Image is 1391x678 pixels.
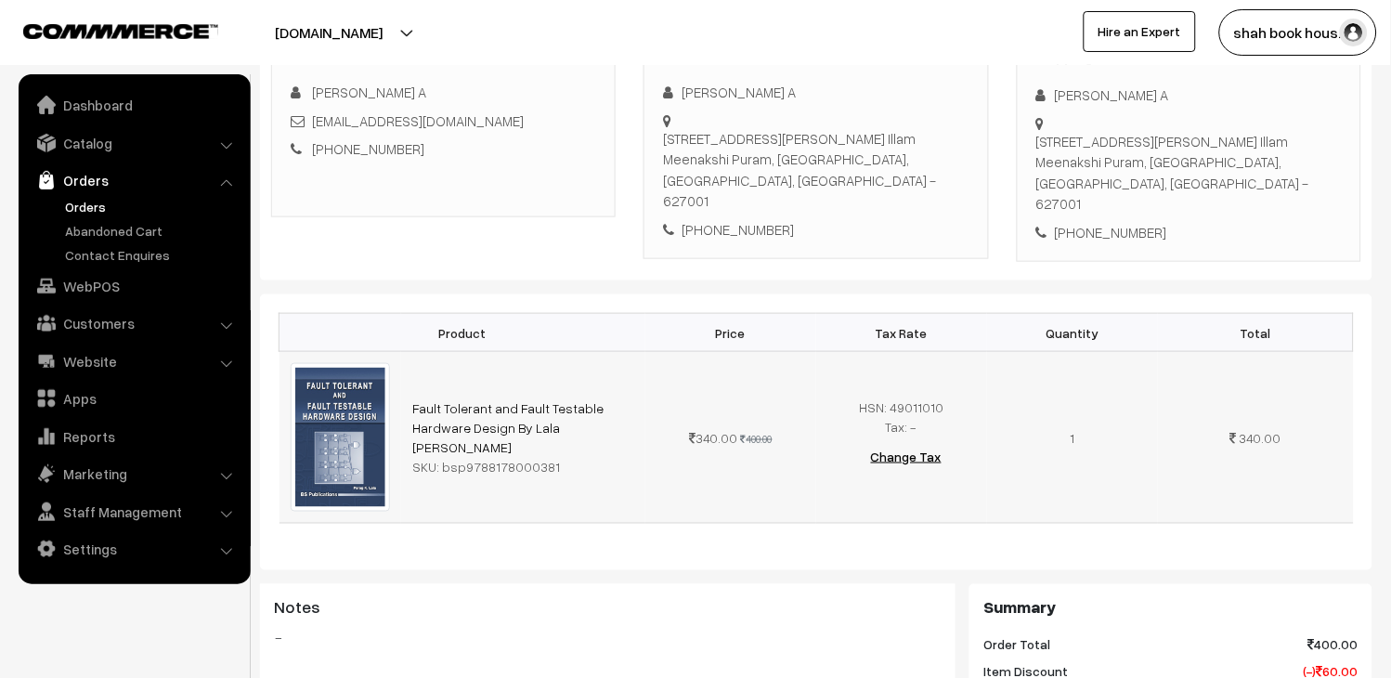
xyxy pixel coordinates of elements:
blockquote: - [274,627,942,649]
h3: Notes [274,598,942,619]
a: [EMAIL_ADDRESS][DOMAIN_NAME] [312,112,524,129]
a: Orders [23,163,244,197]
span: 1 [1071,430,1075,446]
th: Product [279,314,645,352]
span: [PERSON_NAME] A [312,84,426,100]
img: user [1340,19,1368,46]
th: Price [645,314,816,352]
div: [PHONE_NUMBER] [1036,222,1342,243]
th: Total [1158,314,1353,352]
span: 400.00 [1308,635,1358,655]
span: 340.00 [1239,430,1281,446]
a: WebPOS [23,269,244,303]
span: HSN: 49011010 Tax: - [860,399,944,435]
a: Contact Enquires [60,245,244,265]
a: Orders [60,197,244,216]
a: Settings [23,532,244,566]
a: Website [23,345,244,378]
a: Abandoned Cart [60,221,244,241]
th: Quantity [987,314,1158,352]
a: Fault Tolerant and Fault Testable Hardware Design By Lala [PERSON_NAME] [412,400,604,455]
div: [STREET_ADDRESS][PERSON_NAME] Illam Meenakshi Puram, [GEOGRAPHIC_DATA], [GEOGRAPHIC_DATA], [GEOGR... [663,128,968,212]
button: shah book hous… [1219,9,1377,56]
span: Order Total [983,635,1050,655]
img: COMMMERCE [23,24,218,38]
a: Customers [23,306,244,340]
a: COMMMERCE [23,19,186,41]
a: Hire an Expert [1084,11,1196,52]
div: [PERSON_NAME] A [663,82,968,103]
a: [PHONE_NUMBER] [312,140,424,157]
button: Change Tax [856,437,956,477]
h3: Summary [983,598,1358,619]
strike: 400.00 [741,433,773,445]
a: Reports [23,420,244,453]
button: [DOMAIN_NAME] [210,9,448,56]
div: SKU: bsp9788178000381 [412,457,634,476]
span: 340.00 [689,430,738,446]
div: [PHONE_NUMBER] [663,219,968,241]
a: Marketing [23,457,244,490]
a: Apps [23,382,244,415]
div: [PERSON_NAME] A [1036,85,1342,106]
a: Staff Management [23,495,244,528]
img: img4c986a517b8ab.jpg [291,363,390,511]
div: [STREET_ADDRESS][PERSON_NAME] Illam Meenakshi Puram, [GEOGRAPHIC_DATA], [GEOGRAPHIC_DATA], [GEOGR... [1036,131,1342,215]
a: Dashboard [23,88,244,122]
th: Tax Rate [816,314,987,352]
a: Catalog [23,126,244,160]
